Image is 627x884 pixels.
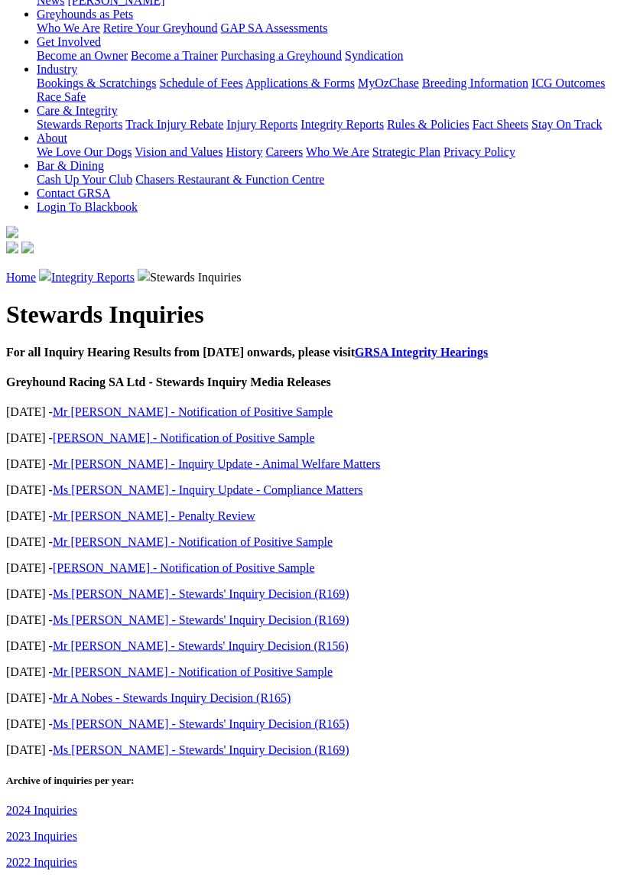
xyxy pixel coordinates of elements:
a: Rules & Policies [387,118,469,131]
a: We Love Our Dogs [37,145,132,158]
a: About [37,132,67,145]
div: Industry [37,76,621,104]
p: [DATE] - [6,665,621,679]
img: twitter.svg [21,242,34,254]
a: Mr A Nobes - Stewards Inquiry Decision (R165) [53,691,291,704]
p: Stewards Inquiries [6,269,621,284]
a: Applications & Forms [245,76,355,89]
a: Fact Sheets [473,118,528,131]
b: For all Inquiry Hearing Results from [DATE] onwards, please visit [6,346,488,359]
div: Get Involved [37,49,621,63]
a: Stewards Reports [37,118,122,131]
div: Greyhounds as Pets [37,21,621,35]
a: Get Involved [37,35,101,48]
div: Bar & Dining [37,173,621,187]
p: [DATE] - [6,535,621,549]
a: Ms [PERSON_NAME] - Stewards' Inquiry Decision (R169) [53,587,349,600]
a: Become an Owner [37,49,128,62]
img: logo-grsa-white.png [6,226,18,239]
a: Vision and Values [135,145,223,158]
a: MyOzChase [358,76,419,89]
a: Care & Integrity [37,104,118,117]
p: [DATE] - [6,483,621,497]
a: Ms [PERSON_NAME] - Stewards' Inquiry Decision (R169) [53,613,349,626]
a: Purchasing a Greyhound [221,49,342,62]
a: Mr [PERSON_NAME] - Notification of Positive Sample [53,405,333,418]
a: Cash Up Your Club [37,173,132,186]
a: Retire Your Greyhound [103,21,218,34]
img: chevron-right.svg [138,269,150,281]
a: Who We Are [306,145,369,158]
a: Schedule of Fees [159,76,242,89]
a: Track Injury Rebate [125,118,223,131]
a: 2024 Inquiries [6,804,77,817]
p: [DATE] - [6,691,621,705]
img: facebook.svg [6,242,18,254]
a: Chasers Restaurant & Function Centre [135,173,324,186]
a: Ms [PERSON_NAME] - Stewards' Inquiry Decision (R169) [53,743,349,756]
a: Breeding Information [422,76,528,89]
a: Bookings & Scratchings [37,76,156,89]
p: [DATE] - [6,509,621,523]
p: [DATE] - [6,457,621,471]
a: [PERSON_NAME] - Notification of Positive Sample [53,561,315,574]
div: About [37,145,621,159]
a: Contact GRSA [37,187,110,200]
a: Strategic Plan [372,145,440,158]
a: Stay On Track [531,118,602,131]
a: Integrity Reports [301,118,384,131]
a: Privacy Policy [443,145,515,158]
a: ICG Outcomes [531,76,605,89]
a: Industry [37,63,77,76]
a: Mr [PERSON_NAME] - Notification of Positive Sample [53,535,333,548]
h1: Stewards Inquiries [6,301,621,329]
p: [DATE] - [6,717,621,731]
img: chevron-right.svg [39,269,51,281]
div: Care & Integrity [37,118,621,132]
a: GAP SA Assessments [221,21,328,34]
a: Integrity Reports [51,271,135,284]
a: Who We Are [37,21,100,34]
a: Syndication [345,49,403,62]
a: GRSA Integrity Hearings [355,346,488,359]
a: History [226,145,262,158]
a: Careers [265,145,303,158]
h5: Archive of inquiries per year: [6,775,621,787]
a: Ms [PERSON_NAME] - Stewards' Inquiry Decision (R165) [53,717,349,730]
a: [PERSON_NAME] - Notification of Positive Sample [53,431,315,444]
p: [DATE] - [6,743,621,757]
a: Mr [PERSON_NAME] - Penalty Review [53,509,255,522]
a: Ms [PERSON_NAME] - Inquiry Update - Compliance Matters [53,483,363,496]
a: Home [6,271,36,284]
p: [DATE] - [6,431,621,445]
a: Injury Reports [226,118,297,131]
a: Mr [PERSON_NAME] - Notification of Positive Sample [53,665,333,678]
p: [DATE] - [6,561,621,575]
a: 2023 Inquiries [6,830,77,843]
p: [DATE] - [6,587,621,601]
a: Login To Blackbook [37,200,138,213]
a: Become a Trainer [131,49,218,62]
h4: Greyhound Racing SA Ltd - Stewards Inquiry Media Releases [6,375,621,389]
a: Mr [PERSON_NAME] - Stewards' Inquiry Decision (R156) [53,639,349,652]
a: Greyhounds as Pets [37,8,133,21]
p: [DATE] - [6,405,621,419]
a: Mr [PERSON_NAME] - Inquiry Update - Animal Welfare Matters [53,457,381,470]
a: 2022 Inquiries [6,856,77,869]
p: [DATE] - [6,639,621,653]
a: Bar & Dining [37,159,104,172]
p: [DATE] - [6,613,621,627]
a: Race Safe [37,90,86,103]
